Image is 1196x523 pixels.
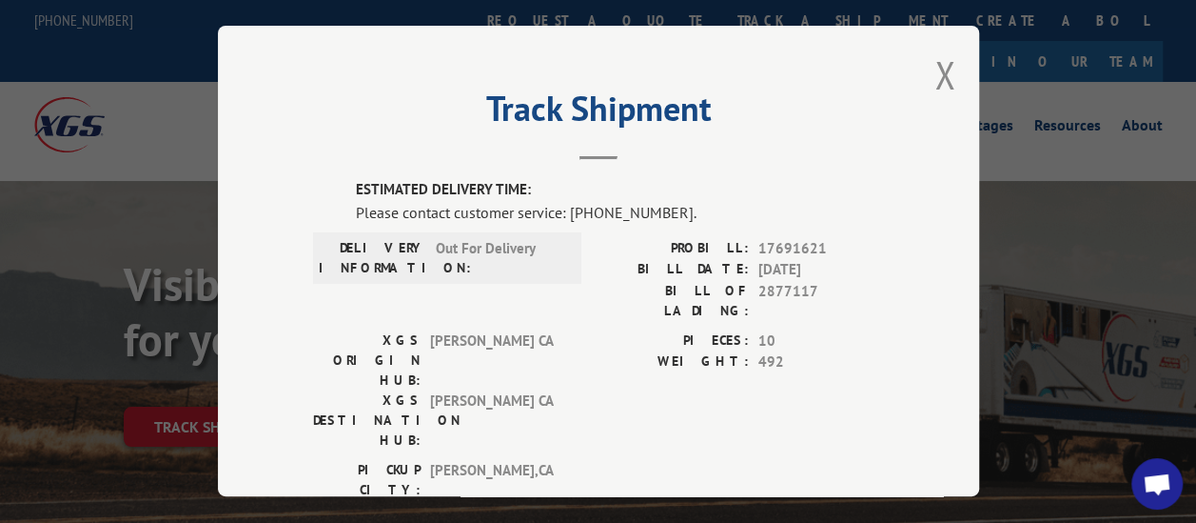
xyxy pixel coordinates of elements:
[319,238,426,278] label: DELIVERY INFORMATION:
[758,238,884,260] span: 17691621
[313,460,421,500] label: PICKUP CITY:
[436,238,564,278] span: Out For Delivery
[356,201,884,224] div: Please contact customer service: [PHONE_NUMBER].
[430,331,559,391] span: [PERSON_NAME] CA
[598,238,749,260] label: PROBILL:
[758,331,884,352] span: 10
[313,95,884,131] h2: Track Shipment
[934,50,955,100] button: Close modal
[598,331,749,352] label: PIECES:
[1131,458,1183,510] div: Open chat
[313,331,421,391] label: XGS ORIGIN HUB:
[758,352,884,374] span: 492
[356,180,884,202] label: ESTIMATED DELIVERY TIME:
[313,391,421,451] label: XGS DESTINATION HUB:
[598,352,749,374] label: WEIGHT:
[430,460,559,500] span: [PERSON_NAME] , CA
[430,391,559,451] span: [PERSON_NAME] CA
[598,260,749,282] label: BILL DATE:
[758,281,884,321] span: 2877117
[758,260,884,282] span: [DATE]
[598,281,749,321] label: BILL OF LADING:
